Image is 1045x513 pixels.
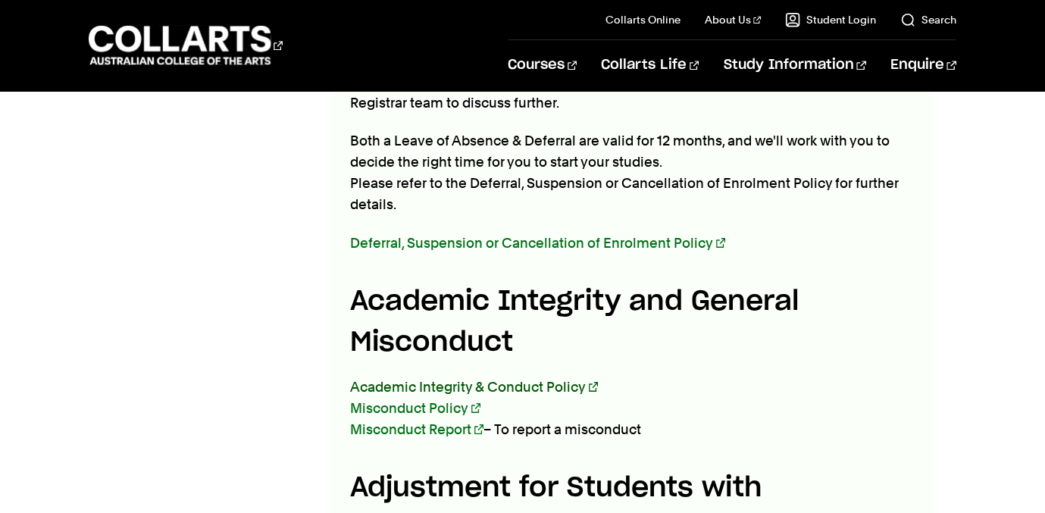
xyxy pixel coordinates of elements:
a: Collarts Online [605,12,681,27]
a: Courses [508,40,577,90]
a: Deferral, Suspension or Cancellation of Enrolment Policy [350,235,725,251]
a: Misconduct Report [350,421,483,437]
p: Both a Leave of Absence & Deferral are valid for 12 months, and we'll work with you to decide the... [350,130,912,215]
a: Misconduct Policy [350,400,480,416]
a: Collarts Life [601,40,699,90]
h4: Academic Integrity and General Misconduct [350,281,912,363]
a: Search [900,12,956,27]
p: – To report a misconduct [350,377,912,440]
a: About Us [705,12,761,27]
div: Go to homepage [89,23,283,67]
a: Academic Integrity & Conduct Policy [350,379,598,395]
a: Study Information [723,40,865,90]
a: Enquire [890,40,956,90]
a: Student Login [785,12,876,27]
